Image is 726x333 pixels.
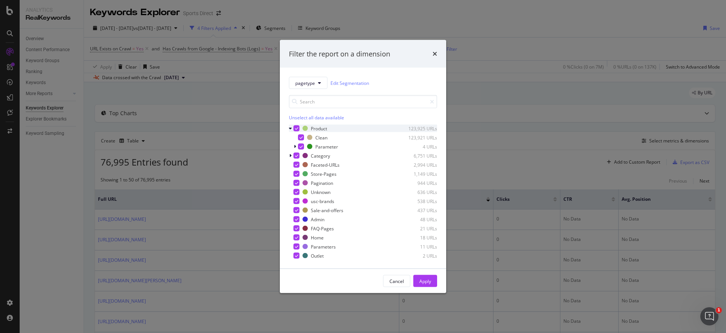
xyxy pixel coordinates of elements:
iframe: Intercom live chat [700,307,718,325]
div: 2,994 URLs [400,161,437,168]
div: Unselect all data available [289,114,437,121]
div: 1,149 URLs [400,170,437,177]
div: 48 URLs [400,216,437,222]
div: Unknown [311,189,330,195]
span: 1 [716,307,722,313]
div: Filter the report on a dimension [289,49,390,59]
div: Store-Pages [311,170,337,177]
div: Category [311,152,330,159]
div: Admin [311,216,324,222]
div: Faceted-URLs [311,161,340,168]
div: 21 URLs [400,225,437,231]
div: times [433,49,437,59]
button: Apply [413,275,437,287]
span: pagetype [295,80,315,86]
div: 636 URLs [400,189,437,195]
div: 944 URLs [400,180,437,186]
div: Product [311,125,327,131]
div: 437 URLs [400,207,437,213]
button: pagetype [289,77,327,89]
a: Edit Segmentation [330,79,369,87]
div: 18 URLs [400,234,437,241]
div: Cancel [389,278,404,284]
div: Outlet [311,252,324,259]
div: Clean [315,134,327,141]
input: Search [289,95,437,108]
div: 2 URLs [400,252,437,259]
div: Sale-and-offers [311,207,343,213]
div: Parameter [315,143,338,150]
div: Home [311,234,324,241]
div: usc-brands [311,198,334,204]
div: 4 URLs [400,143,437,150]
div: Pagination [311,180,333,186]
div: 123,925 URLs [400,125,437,131]
div: 538 URLs [400,198,437,204]
div: Parameters [311,243,336,250]
div: Apply [419,278,431,284]
div: 6,751 URLs [400,152,437,159]
div: 123,921 URLs [400,134,437,141]
div: 11 URLs [400,243,437,250]
div: modal [280,40,446,293]
button: Cancel [383,275,410,287]
div: FAQ-Pages [311,225,334,231]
